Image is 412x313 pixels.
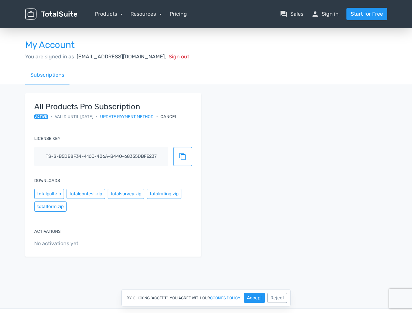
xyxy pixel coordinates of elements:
[244,293,265,303] button: Accept
[160,113,177,120] div: Cancel
[170,10,187,18] a: Pricing
[34,240,192,247] span: No activations yet
[173,147,192,166] button: content_copy
[96,113,98,120] span: •
[34,189,64,199] button: totalpoll.zip
[108,189,144,199] button: totalsurvey.zip
[100,113,154,120] a: Update payment method
[25,66,69,84] a: Subscriptions
[95,11,123,17] a: Products
[346,8,387,20] a: Start for Free
[311,10,339,18] a: personSign in
[147,189,181,199] button: totalrating.zip
[34,201,67,212] button: totalform.zip
[156,113,158,120] span: •
[121,289,291,306] div: By clicking "Accept", you agree with our .
[25,8,77,20] img: TotalSuite for WordPress
[34,135,60,142] label: License key
[34,177,60,184] label: Downloads
[280,10,303,18] a: question_answerSales
[77,53,166,60] span: [EMAIL_ADDRESS][DOMAIN_NAME],
[210,296,240,300] a: cookies policy
[25,40,387,50] h3: My Account
[55,113,93,120] span: Valid until [DATE]
[280,10,288,18] span: question_answer
[179,153,187,160] span: content_copy
[34,102,177,111] strong: All Products Pro Subscription
[67,189,105,199] button: totalcontest.zip
[34,228,61,234] label: Activations
[51,113,52,120] span: •
[169,53,189,60] span: Sign out
[25,53,74,60] span: You are signed in as
[130,11,162,17] a: Resources
[34,114,48,119] span: active
[311,10,319,18] span: person
[267,293,287,303] button: Reject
